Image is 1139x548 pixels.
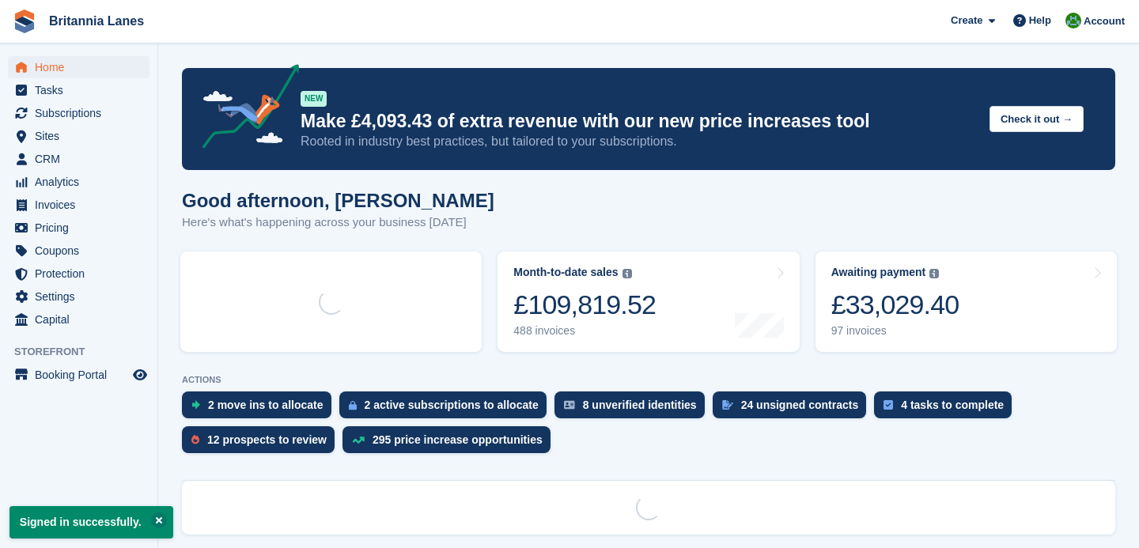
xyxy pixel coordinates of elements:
button: Check it out → [990,106,1084,132]
img: verify_identity-adf6edd0f0f0b5bbfe63781bf79b02c33cf7c696d77639b501bdc392416b5a36.svg [564,400,575,410]
span: Subscriptions [35,102,130,124]
a: 8 unverified identities [554,391,713,426]
span: Analytics [35,171,130,193]
p: Rooted in industry best practices, but tailored to your subscriptions. [301,133,977,150]
span: Coupons [35,240,130,262]
div: 2 active subscriptions to allocate [365,399,539,411]
img: move_ins_to_allocate_icon-fdf77a2bb77ea45bf5b3d319d69a93e2d87916cf1d5bf7949dd705db3b84f3ca.svg [191,400,200,410]
div: 8 unverified identities [583,399,697,411]
span: Settings [35,285,130,308]
span: Create [951,13,982,28]
div: 4 tasks to complete [901,399,1004,411]
div: 24 unsigned contracts [741,399,859,411]
img: icon-info-grey-7440780725fd019a000dd9b08b2336e03edf1995a4989e88bcd33f0948082b44.svg [622,269,632,278]
span: Pricing [35,217,130,239]
img: price-adjustments-announcement-icon-8257ccfd72463d97f412b2fc003d46551f7dbcb40ab6d574587a9cd5c0d94... [189,64,300,154]
div: £33,029.40 [831,289,959,321]
img: stora-icon-8386f47178a22dfd0bd8f6a31ec36ba5ce8667c1dd55bd0f319d3a0aa187defe.svg [13,9,36,33]
div: NEW [301,91,327,107]
div: 295 price increase opportunities [373,433,543,446]
a: menu [8,171,149,193]
div: 12 prospects to review [207,433,327,446]
span: Sites [35,125,130,147]
a: Britannia Lanes [43,8,150,34]
div: Awaiting payment [831,266,926,279]
span: Help [1029,13,1051,28]
a: 12 prospects to review [182,426,342,461]
span: Tasks [35,79,130,101]
h1: Good afternoon, [PERSON_NAME] [182,190,494,211]
div: 2 move ins to allocate [208,399,324,411]
img: active_subscription_to_allocate_icon-d502201f5373d7db506a760aba3b589e785aa758c864c3986d89f69b8ff3... [349,400,357,410]
div: £109,819.52 [513,289,656,321]
a: Awaiting payment £33,029.40 97 invoices [815,251,1117,352]
a: Preview store [131,365,149,384]
div: Month-to-date sales [513,266,618,279]
img: icon-info-grey-7440780725fd019a000dd9b08b2336e03edf1995a4989e88bcd33f0948082b44.svg [929,269,939,278]
div: 97 invoices [831,324,959,338]
img: prospect-51fa495bee0391a8d652442698ab0144808aea92771e9ea1ae160a38d050c398.svg [191,435,199,444]
a: menu [8,148,149,170]
img: task-75834270c22a3079a89374b754ae025e5fb1db73e45f91037f5363f120a921f8.svg [884,400,893,410]
span: Booking Portal [35,364,130,386]
img: contract_signature_icon-13c848040528278c33f63329250d36e43548de30e8caae1d1a13099fd9432cc5.svg [722,400,733,410]
a: menu [8,125,149,147]
a: 2 move ins to allocate [182,391,339,426]
a: Month-to-date sales £109,819.52 488 invoices [498,251,799,352]
a: 295 price increase opportunities [342,426,558,461]
a: 2 active subscriptions to allocate [339,391,554,426]
p: Here's what's happening across your business [DATE] [182,214,494,232]
span: Capital [35,308,130,331]
a: menu [8,263,149,285]
a: 24 unsigned contracts [713,391,875,426]
a: menu [8,364,149,386]
span: Home [35,56,130,78]
span: CRM [35,148,130,170]
span: Account [1084,13,1125,29]
a: menu [8,56,149,78]
span: Protection [35,263,130,285]
a: menu [8,308,149,331]
a: 4 tasks to complete [874,391,1020,426]
img: Matt Lane [1065,13,1081,28]
a: menu [8,79,149,101]
a: menu [8,194,149,216]
img: price_increase_opportunities-93ffe204e8149a01c8c9dc8f82e8f89637d9d84a8eef4429ea346261dce0b2c0.svg [352,437,365,444]
span: Invoices [35,194,130,216]
p: Make £4,093.43 of extra revenue with our new price increases tool [301,110,977,133]
p: ACTIONS [182,375,1115,385]
a: menu [8,217,149,239]
div: 488 invoices [513,324,656,338]
span: Storefront [14,344,157,360]
p: Signed in successfully. [9,506,173,539]
a: menu [8,102,149,124]
a: menu [8,285,149,308]
a: menu [8,240,149,262]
